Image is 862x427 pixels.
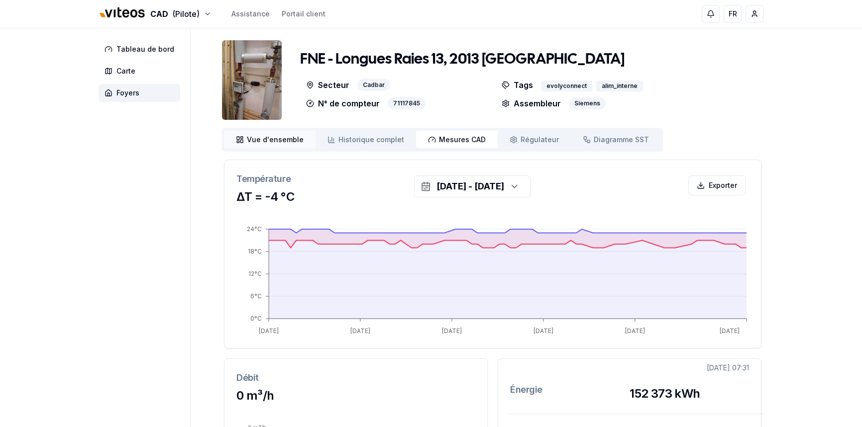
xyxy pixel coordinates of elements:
p: Secteur [306,79,349,91]
h3: Énergie [510,383,630,402]
span: Régulateur [521,135,559,145]
tspan: 18°C [248,248,262,255]
div: Siemens [569,97,606,109]
h3: 152 373 kWh [630,386,749,402]
a: Vue d'ensemble [224,131,316,149]
span: (Pilote) [172,8,200,20]
div: [DATE] - [DATE] [436,179,504,193]
tspan: 6°C [250,292,262,300]
div: alim_interne [596,81,643,91]
span: FR [729,9,737,19]
h3: Débit [236,371,475,385]
a: Foyers [99,84,184,102]
span: Tableau de bord [116,44,174,54]
span: Foyers [116,88,139,98]
a: Mesures CAD [416,131,498,149]
button: Exporter [688,175,746,195]
p: Assembleur [502,97,561,109]
tspan: 24°C [247,225,262,233]
a: Régulateur [498,131,571,149]
button: [DATE] - [DATE] [414,175,531,197]
span: Carte [116,66,135,76]
h1: FNE - Longues Raies 13, 2013 [GEOGRAPHIC_DATA] [300,51,625,69]
a: Historique complet [316,131,416,149]
h3: ΔT = -4 °C [236,189,749,205]
img: Viteos - CAD Logo [99,1,146,25]
a: Tableau de bord [99,40,184,58]
tspan: [DATE] [259,327,279,335]
tspan: [DATE] [625,327,645,335]
p: N° de compteur [306,97,380,109]
span: Mesures CAD [439,135,486,145]
tspan: 0°C [250,315,262,322]
h3: Température [236,172,749,186]
span: Diagramme SST [594,135,649,145]
button: CAD(Pilote) [99,3,212,25]
tspan: [DATE] [534,327,553,335]
span: Vue d'ensemble [247,135,304,145]
a: Portail client [282,9,325,19]
h3: 0 m³/h [236,388,475,404]
div: evolyconnect [541,81,592,91]
tspan: [DATE] [719,327,739,335]
a: Carte [99,62,184,80]
a: Diagramme SST [571,131,661,149]
span: Historique complet [338,135,404,145]
tspan: [DATE] [350,327,370,335]
button: FR [724,5,742,23]
a: Assistance [231,9,270,19]
tspan: [DATE] [442,327,462,335]
img: unit Image [222,40,282,120]
div: 71117845 [388,97,426,109]
div: Cadbar [357,79,390,91]
span: CAD [150,8,168,20]
p: Tags [502,79,533,91]
div: [DATE] 07:31 [707,363,749,373]
tspan: 12°C [248,270,262,277]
